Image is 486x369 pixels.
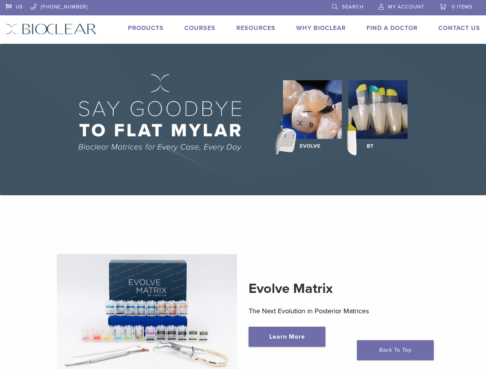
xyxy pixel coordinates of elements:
p: The Next Evolution in Posterior Matrices [249,305,429,317]
span: Search [342,4,363,10]
h2: Evolve Matrix [249,279,429,298]
img: Bioclear [6,23,97,35]
a: Courses [184,24,216,32]
a: Find A Doctor [367,24,418,32]
a: Contact Us [438,24,480,32]
span: 0 items [452,4,473,10]
a: Learn More [249,327,325,347]
a: Products [128,24,164,32]
span: My Account [388,4,424,10]
a: Back To Top [357,340,434,360]
a: Resources [236,24,275,32]
a: Why Bioclear [296,24,346,32]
